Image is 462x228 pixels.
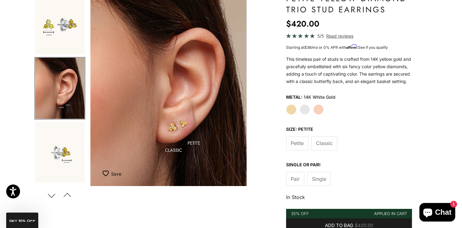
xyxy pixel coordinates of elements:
[317,32,324,39] span: 5/5
[304,45,311,50] span: $38
[291,139,304,147] span: Petite
[35,122,85,183] img: #WhiteGold
[326,32,353,39] span: Read reviews
[102,168,121,180] button: Add to Wishlist
[358,45,388,50] a: See if you qualify - Learn more about Affirm Financing (opens in modal)
[102,170,111,176] img: wishlist
[286,56,412,85] p: This timeless pair of studs is crafted from 14K yellow gold and gracefully embellished with six f...
[286,45,388,50] span: Starting at /mo or 0% APR with .
[35,58,85,119] img: #YellowGold #RoseGold #WhiteGold
[9,219,35,222] span: GET 10% Off
[291,175,300,183] span: Pair
[418,203,457,223] inbox-online-store-chat: Shopify online store chat
[312,175,326,183] span: Single
[316,139,333,147] span: Classic
[286,160,321,169] legend: Single or Pair:
[286,18,319,30] sale-price: $420.00
[304,93,335,102] variant-option-value: 14K White Gold
[35,57,85,119] button: Go to item 5
[346,44,357,49] span: Affirm
[286,93,302,102] legend: Metal:
[286,125,313,134] legend: Size: petite
[286,193,412,201] p: In Stock
[286,32,412,39] a: 5/5 Read reviews
[35,121,85,183] button: Go to item 7
[374,210,407,217] div: Applied in cart
[291,210,309,217] div: 35% Off
[6,213,38,228] div: GET 10% Off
